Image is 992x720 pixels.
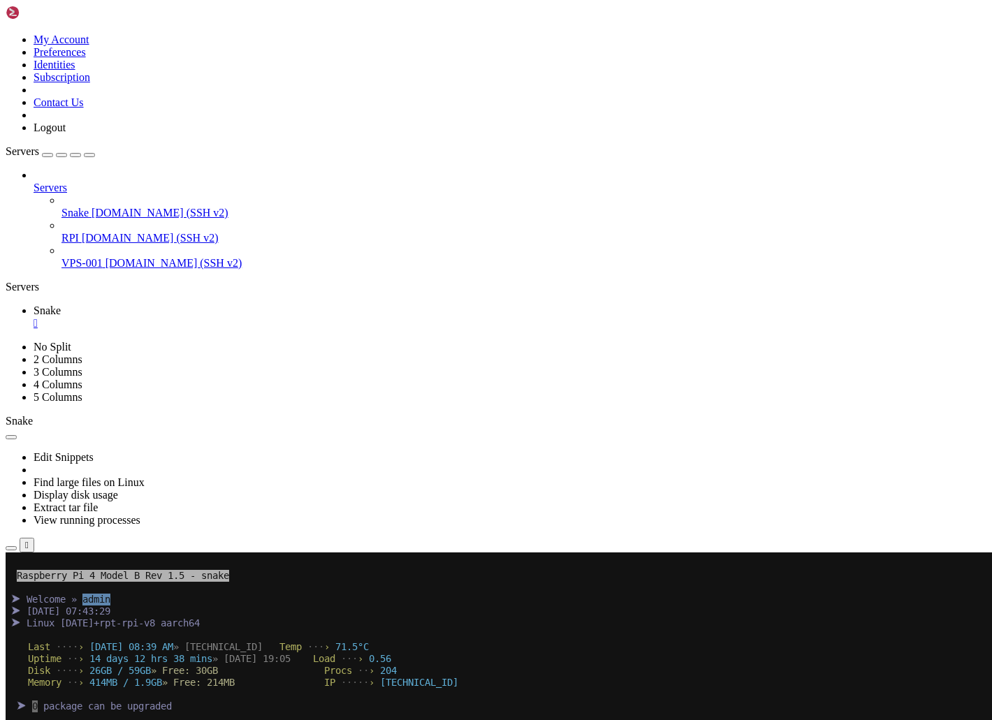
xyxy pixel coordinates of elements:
[92,207,228,219] span: [DOMAIN_NAME] (SSH v2)
[34,366,82,378] a: 3 Columns
[61,219,986,244] li: RPI [DOMAIN_NAME] (SSH v2)
[363,124,369,135] span: ›
[352,101,358,112] span: ›
[34,34,89,45] a: My Account
[38,148,166,159] span: package can be upgraded
[374,112,391,124] span: 204
[11,172,39,183] span: admin
[34,501,98,513] a: Extract tar file
[6,65,194,76] span: ⮞ Linux [DATE]+rpt-rpi-v8 aarch64
[84,124,156,135] span: 414MB / 1.9GB
[34,451,94,463] a: Edit Snippets
[84,101,207,112] span: 14 days 12 hrs 38 mins
[274,89,296,100] span: Temp
[25,540,29,550] div: 
[73,89,78,100] span: ›
[82,232,219,244] span: [DOMAIN_NAME] (SSH v2)
[77,41,105,53] span: admin
[84,89,168,100] span: [DATE] 08:39 AM
[34,489,118,501] a: Display disk usage
[34,182,67,193] span: Servers
[34,169,986,270] li: Servers
[302,89,319,100] span: ···
[11,148,21,159] span: ⮞
[73,101,78,112] span: ›
[22,89,45,100] span: Last
[61,207,986,219] a: Snake [DOMAIN_NAME] (SSH v2)
[6,6,86,20] img: Shellngn
[374,124,453,135] span: [TECHNICAL_ID]
[156,124,229,135] span: » Free: 214MB
[363,112,369,124] span: ›
[168,89,257,100] span: » [TECHNICAL_ID]
[39,172,45,183] span: @
[50,89,73,100] span: ····
[34,304,986,330] a: Snake
[22,124,56,135] span: Memory
[73,124,78,135] span: ›
[34,379,82,390] a: 4 Columns
[335,101,352,112] span: ···
[34,96,84,108] a: Contact Us
[6,415,33,427] span: Snake
[34,341,71,353] a: No Split
[34,304,61,316] span: Snake
[34,182,986,194] a: Servers
[61,101,73,112] span: ··
[34,514,140,526] a: View running processes
[352,112,363,124] span: ··
[6,172,11,183] span: [
[34,317,986,330] a: 
[34,391,82,403] a: 5 Columns
[319,89,324,100] span: ›
[6,145,39,157] span: Servers
[61,232,79,244] span: RPI
[61,207,89,219] span: Snake
[73,172,78,183] span: ~
[50,112,73,124] span: ····
[61,244,986,270] li: VPS-001 [DOMAIN_NAME] (SSH v2)
[6,145,95,157] a: Servers
[6,53,105,64] span: ⮞ [DATE] 07:43:29
[34,46,86,58] a: Preferences
[307,101,330,112] span: Load
[61,257,103,269] span: VPS-001
[105,172,111,184] div: (17, 14)
[20,538,34,552] button: 
[34,476,145,488] a: Find large files on Linux
[145,112,212,124] span: » Free: 30GB
[6,281,986,293] div: Servers
[22,101,56,112] span: Uptime
[34,122,66,133] a: Logout
[11,17,224,29] span: Raspberry Pi 4 Model B Rev 1.5 - snake
[61,194,986,219] li: Snake [DOMAIN_NAME] (SSH v2)
[207,101,285,112] span: » [DATE] 19:05
[319,124,330,135] span: IP
[330,89,363,100] span: 71.5°C
[73,112,78,124] span: ›
[78,172,89,183] span: ]$
[6,41,71,52] span: ⮞ Welcome »
[61,124,73,135] span: ··
[61,257,986,270] a: VPS-001 [DOMAIN_NAME] (SSH v2)
[34,71,90,83] a: Subscription
[363,101,386,112] span: 0.56
[105,257,242,269] span: [DOMAIN_NAME] (SSH v2)
[61,232,986,244] a: RPI [DOMAIN_NAME] (SSH v2)
[335,124,363,135] span: ·····
[319,112,347,124] span: Procs
[27,148,32,160] span: 0
[84,112,145,124] span: 26GB / 59GB
[34,59,75,71] a: Identities
[22,112,45,124] span: Disk
[34,353,82,365] a: 2 Columns
[45,172,73,183] span: snake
